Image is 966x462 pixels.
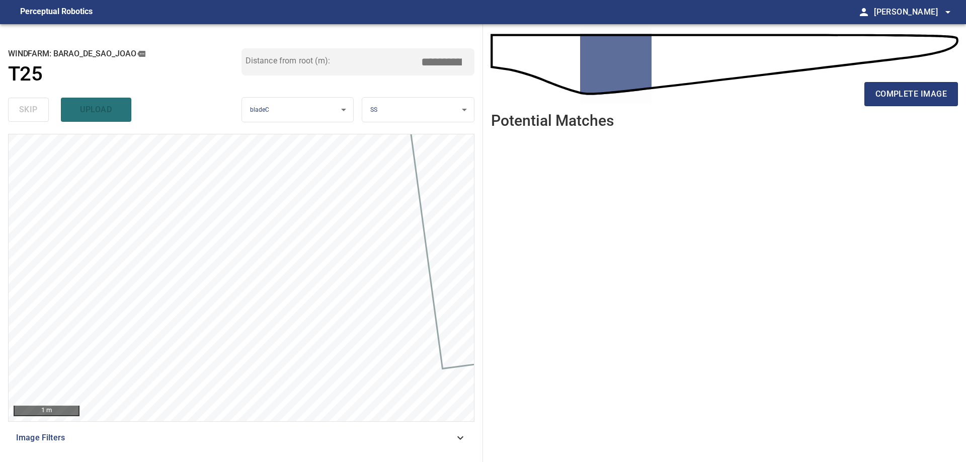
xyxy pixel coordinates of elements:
label: Distance from root (m): [246,57,330,65]
h1: T25 [8,62,42,86]
figcaption: Perceptual Robotics [20,4,93,20]
h2: windfarm: Barao_de_Sao_Joao [8,48,242,59]
button: copy message details [136,48,147,59]
span: SS [370,106,377,113]
div: bladeC [242,97,354,123]
button: complete image [864,82,958,106]
button: [PERSON_NAME] [870,2,954,22]
span: bladeC [250,106,270,113]
span: arrow_drop_down [942,6,954,18]
span: complete image [875,87,947,101]
a: T25 [8,62,242,86]
h2: Potential Matches [491,112,614,129]
span: [PERSON_NAME] [874,5,954,19]
div: Image Filters [8,426,474,450]
div: SS [362,97,474,123]
span: person [858,6,870,18]
span: Image Filters [16,432,454,444]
